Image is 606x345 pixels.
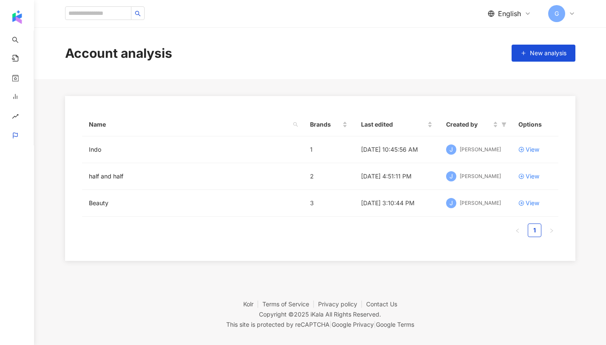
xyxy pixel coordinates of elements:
[89,120,290,129] span: Name
[303,136,354,163] td: 1
[354,190,439,217] td: [DATE] 3:10:44 PM
[310,120,341,129] span: Brands
[330,321,332,328] span: |
[374,321,376,328] span: |
[528,224,541,237] a: 1
[511,223,524,237] button: left
[450,198,453,208] span: J
[526,172,539,181] div: View
[293,122,298,127] span: search
[518,172,552,181] a: View
[259,311,381,318] div: Copyright © 2025 All Rights Reserved.
[450,145,453,154] span: J
[303,113,354,136] th: Brands
[526,145,539,154] div: View
[500,118,508,131] span: filter
[65,44,172,62] div: Account analysis
[303,190,354,217] td: 3
[545,223,558,237] button: right
[530,50,566,57] span: New analysis
[460,200,501,207] div: [PERSON_NAME]
[549,228,554,233] span: right
[361,120,426,129] span: Last edited
[446,120,491,129] span: Created by
[243,300,262,308] a: Kolr
[318,300,366,308] a: Privacy policy
[518,145,552,154] a: View
[354,136,439,163] td: [DATE] 10:45:56 AM
[555,9,559,18] span: G
[226,320,414,330] span: This site is protected by reCAPTCHA
[460,173,501,180] div: [PERSON_NAME]
[515,228,520,233] span: left
[135,11,141,17] span: search
[460,146,501,153] div: [PERSON_NAME]
[354,163,439,190] td: [DATE] 4:51:11 PM
[439,113,512,136] th: Created by
[310,311,324,318] a: iKala
[376,321,414,328] a: Google Terms
[12,108,19,127] span: rise
[89,172,123,181] a: half and half
[545,223,558,237] li: Next Page
[518,198,552,208] a: View
[501,122,506,127] span: filter
[303,163,354,190] td: 2
[10,10,24,24] img: logo icon
[512,45,575,62] button: New analysis
[526,198,539,208] div: View
[332,321,374,328] a: Google Privacy
[450,172,453,181] span: J
[511,223,524,237] li: Previous Page
[354,113,439,136] th: Last edited
[512,113,558,136] th: Options
[12,31,43,51] a: search
[262,300,318,308] a: Terms of Service
[89,198,108,208] a: Beauty
[498,9,521,18] span: English
[366,300,397,308] a: Contact Us
[291,118,300,131] span: search
[89,145,101,154] a: Indo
